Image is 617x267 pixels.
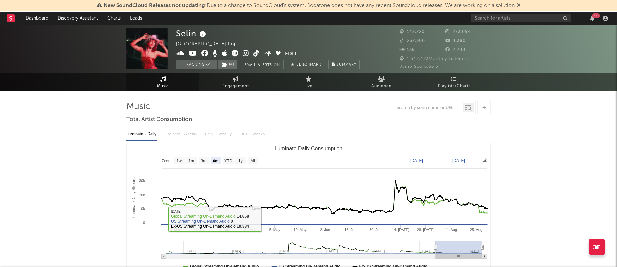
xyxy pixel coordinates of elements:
a: Discovery Assistant [53,12,103,25]
text: Luminate Daily Consumption [275,146,343,151]
span: Benchmark [296,61,321,69]
a: Dashboard [21,12,53,25]
span: Music [157,82,169,90]
text: 1w [177,159,182,163]
span: 135 [400,48,415,52]
a: Audience [345,73,418,91]
text: 10. Mar [168,228,180,232]
text: 19. May [294,228,307,232]
span: New SoundCloud Releases not updating [104,3,205,8]
em: On [274,63,280,67]
text: YTD [224,159,232,163]
span: Live [304,82,313,90]
span: 273,094 [445,30,471,34]
div: Selin [176,28,208,39]
span: 2,200 [445,48,465,52]
text: 2. Jun [320,228,330,232]
span: 1,542,423 Monthly Listeners [400,57,469,61]
text: 14. [DATE] [392,228,409,232]
button: Summary [328,60,360,69]
span: Audience [371,82,392,90]
a: Playlists/Charts [418,73,491,91]
text: → [441,158,445,163]
span: Playlists/Charts [438,82,471,90]
text: 30k [139,179,145,183]
text: 20k [139,193,145,197]
input: Search by song name or URL [393,105,463,111]
text: 0 [143,221,145,225]
a: Charts [103,12,125,25]
text: 21. Apr [244,228,256,232]
button: (4) [218,60,237,69]
input: Search for artists [471,14,571,22]
div: 99 + [592,13,600,18]
span: ( 4 ) [217,60,238,69]
text: 28. [DATE] [417,228,435,232]
text: Zoom [162,159,172,163]
a: Engagement [199,73,272,91]
span: Summary [337,63,356,67]
a: Music [126,73,199,91]
button: 99+ [590,16,594,21]
text: All [250,159,255,163]
span: : Due to a change to SoundCloud's system, Sodatone does not have any recent Soundcloud releases. ... [104,3,515,8]
span: 4,380 [445,39,466,43]
span: 143,220 [400,30,425,34]
text: 3m [201,159,207,163]
span: Dismiss [517,3,521,8]
span: Total Artist Consumption [126,116,192,124]
text: 24. Mar [193,228,206,232]
text: 16. Jun [344,228,356,232]
span: Jump Score: 56.3 [400,65,438,69]
text: 1y [238,159,243,163]
span: Engagement [222,82,249,90]
text: 1m [189,159,194,163]
text: 10k [139,207,145,211]
a: Live [272,73,345,91]
div: [GEOGRAPHIC_DATA] | Pop [176,40,245,48]
button: Tracking [176,60,217,69]
text: 5. May [269,228,281,232]
text: [DATE] [410,158,423,163]
a: Leads [125,12,147,25]
text: 11. Aug [445,228,457,232]
text: 25. Aug [470,228,482,232]
span: 232,300 [400,39,425,43]
text: 7. Apr [220,228,229,232]
button: Email AlertsOn [241,60,284,69]
text: [DATE] [452,158,465,163]
button: Edit [285,50,297,58]
a: Benchmark [287,60,325,69]
text: Luminate Daily Streams [131,176,136,218]
text: 30. Jun [369,228,381,232]
text: 6m [213,159,218,163]
div: Luminate - Daily [126,129,157,140]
